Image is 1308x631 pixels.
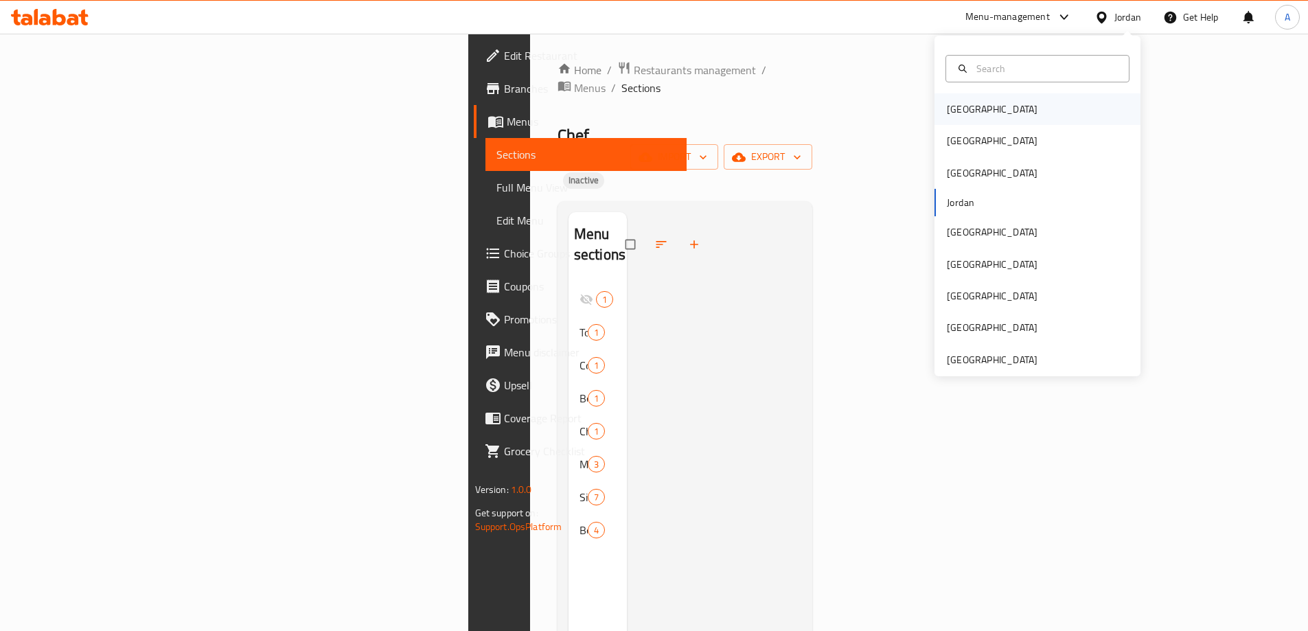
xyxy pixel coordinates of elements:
span: Upsell [504,377,676,393]
div: items [588,324,605,341]
span: 4 [588,524,604,537]
div: Chicken Burger Sandwiches1 [569,415,627,448]
span: Sort sections [646,229,679,260]
button: export [724,144,812,170]
div: [GEOGRAPHIC_DATA] [947,257,1037,272]
span: Choice Groups [504,245,676,262]
span: Beverages [580,522,588,538]
a: Choice Groups [474,237,687,270]
span: import [641,148,707,165]
span: Edit Menu [496,212,676,229]
a: Upsell [474,369,687,402]
div: Menu-management [965,9,1050,25]
span: Menu disclaimer [504,344,676,360]
a: Edit Restaurant [474,39,687,72]
span: 1 [588,392,604,405]
span: Grocery Checklist [504,443,676,459]
div: items [588,357,605,374]
svg: Inactive section [580,292,593,306]
span: Full Menu View [496,179,676,196]
div: [GEOGRAPHIC_DATA] [947,352,1037,367]
div: Jordan [1114,10,1141,25]
a: Support.OpsPlatform [475,518,562,536]
div: Toddler Meal1 [569,316,627,349]
span: 1 [588,326,604,339]
div: [GEOGRAPHIC_DATA] [947,133,1037,148]
span: Version: [475,481,509,498]
button: Add section [679,229,712,260]
input: Search [971,61,1121,76]
span: 1 [597,293,612,306]
button: import [630,144,718,170]
span: export [735,148,801,165]
span: Branches [504,80,676,97]
a: Coverage Report [474,402,687,435]
nav: Menu sections [569,277,627,552]
div: [GEOGRAPHIC_DATA] [947,320,1037,335]
div: items [588,489,605,505]
div: [GEOGRAPHIC_DATA] [947,165,1037,181]
span: Promotions [504,311,676,328]
div: items [588,456,605,472]
div: items [588,522,605,538]
a: Menus [474,105,687,138]
div: items [588,390,605,406]
span: 1 [588,359,604,372]
a: Menu disclaimer [474,336,687,369]
div: Cookies1 [569,349,627,382]
div: Meat Burger Sandwiches3 [569,448,627,481]
span: Restaurants management [634,62,756,78]
span: Chicken Burger Sandwiches [580,423,588,439]
div: [GEOGRAPHIC_DATA] [947,225,1037,240]
a: Branches [474,72,687,105]
div: Boneless1 [569,382,627,415]
span: Get support on: [475,504,538,522]
div: Sides7 [569,481,627,514]
span: 7 [588,491,604,504]
div: 1 [569,283,627,316]
a: Coupons [474,270,687,303]
span: Select all sections [617,231,646,257]
span: Sides [580,489,588,505]
span: 3 [588,458,604,471]
a: Sections [485,138,687,171]
span: 1 [588,425,604,438]
a: Edit Menu [485,204,687,237]
a: Restaurants management [617,61,756,79]
span: Edit Restaurant [504,47,676,64]
div: Beverages4 [569,514,627,547]
span: Coverage Report [504,410,676,426]
div: items [588,423,605,439]
div: [GEOGRAPHIC_DATA] [947,288,1037,303]
a: Grocery Checklist [474,435,687,468]
a: Promotions [474,303,687,336]
span: A [1285,10,1290,25]
a: Full Menu View [485,171,687,204]
span: Coupons [504,278,676,295]
div: items [596,291,613,308]
span: Menus [507,113,676,130]
li: / [761,62,766,78]
span: Cookies [580,357,588,374]
div: [GEOGRAPHIC_DATA] [947,102,1037,117]
span: Meat Burger Sandwiches [580,456,588,472]
span: Boneless [580,390,588,406]
span: 1.0.0 [511,481,532,498]
span: Toddler Meal [580,324,588,341]
span: Sections [496,146,676,163]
